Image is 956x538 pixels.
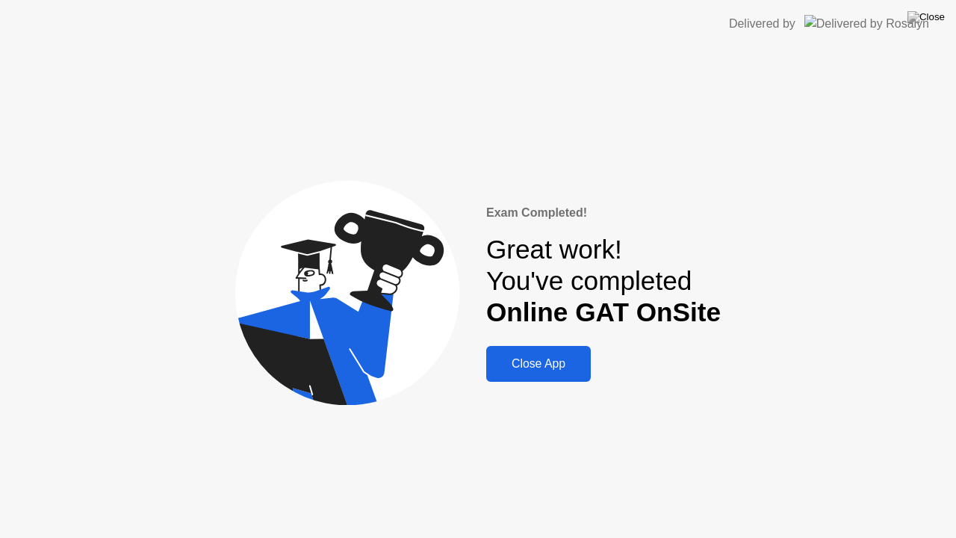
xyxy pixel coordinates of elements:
div: Exam Completed! [486,204,721,222]
div: Great work! You've completed [486,234,721,329]
div: Delivered by [729,15,795,33]
div: Close App [491,357,586,371]
b: Online GAT OnSite [486,297,721,327]
img: Delivered by Rosalyn [804,15,929,32]
button: Close App [486,346,591,382]
img: Close [907,11,945,23]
